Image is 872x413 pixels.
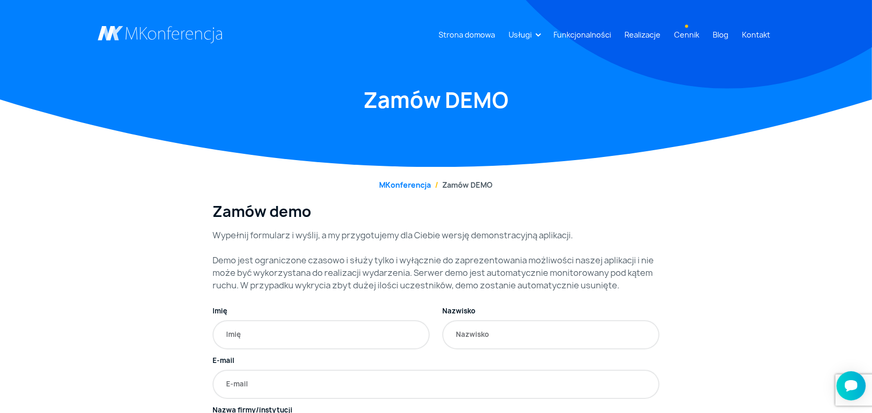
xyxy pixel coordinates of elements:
iframe: Smartsupp widget button [836,371,866,400]
a: Strona domowa [434,25,499,44]
a: MKonferencja [380,180,431,190]
a: Blog [709,25,733,44]
input: Nazwisko [442,320,659,349]
h3: Zamów demo [213,203,659,221]
a: Funkcjonalności [549,25,615,44]
p: Demo jest ograniczone czasowo i służy tylko i wyłącznie do zaprezentowania możliwości naszej apli... [213,254,659,291]
input: Imię [213,320,430,349]
a: Usługi [504,25,536,44]
label: Imię [213,306,227,317]
h1: Zamów DEMO [98,86,774,114]
p: Wypełnij formularz i wyślij, a my przygotujemy dla Ciebie wersję demonstracyjną aplikacji. [213,229,659,241]
nav: breadcrumb [98,179,774,190]
input: E-mail [213,370,659,399]
a: Realizacje [620,25,665,44]
li: Zamów DEMO [431,179,493,190]
label: Nazwisko [442,306,475,317]
label: E-mail [213,356,234,366]
a: Kontakt [738,25,774,44]
a: Cennik [670,25,703,44]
